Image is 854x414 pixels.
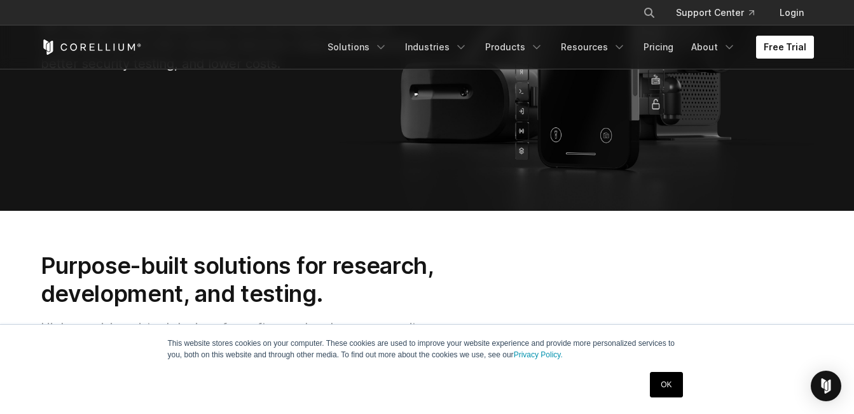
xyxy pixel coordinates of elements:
a: Free Trial [756,36,814,59]
a: Privacy Policy. [514,350,563,359]
div: Navigation Menu [628,1,814,24]
a: Solutions [320,36,395,59]
button: Search [638,1,661,24]
div: Open Intercom Messenger [811,371,841,401]
a: Login [769,1,814,24]
a: Industries [397,36,475,59]
div: Navigation Menu [320,36,814,59]
a: About [684,36,743,59]
a: Products [478,36,551,59]
h2: Purpose-built solutions for research, development, and testing. [41,252,474,308]
a: OK [650,372,682,397]
p: This website stores cookies on your computer. These cookies are used to improve your website expe... [168,338,687,360]
a: Resources [553,36,633,59]
a: Support Center [666,1,764,24]
p: High-precision virtual devices for software developers, security researchers, and pentesting teams. [41,318,474,356]
a: Pricing [636,36,681,59]
a: Corellium Home [41,39,142,55]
